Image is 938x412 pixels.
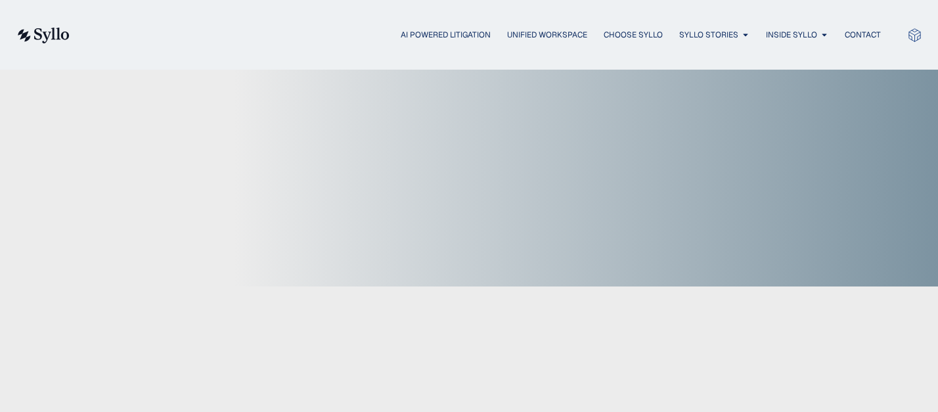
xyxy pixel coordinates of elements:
div: Menu Toggle [96,29,881,41]
a: Inside Syllo [766,29,817,41]
a: Syllo Stories [679,29,738,41]
a: AI Powered Litigation [401,29,491,41]
img: syllo [16,28,70,43]
a: Contact [845,29,881,41]
a: Unified Workspace [507,29,587,41]
nav: Menu [96,29,881,41]
a: Choose Syllo [604,29,663,41]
